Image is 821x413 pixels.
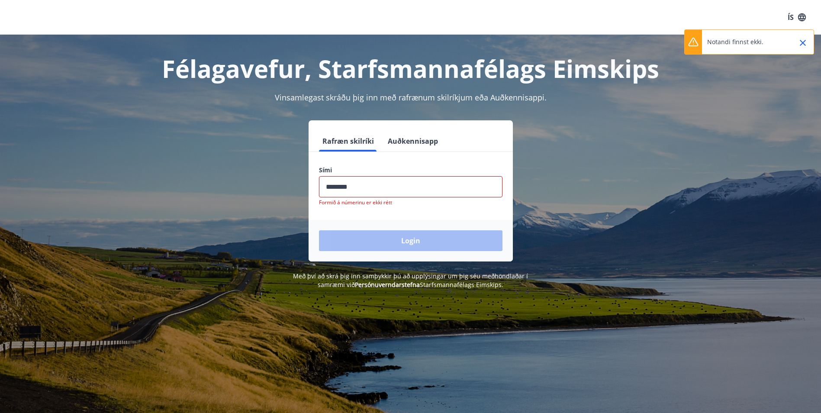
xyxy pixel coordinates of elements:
[707,38,763,46] p: Notandi finnst ekki.
[109,52,712,85] h1: Félagavefur, Starfsmannafélags Eimskips
[275,92,547,103] span: Vinsamlegast skráðu þig inn með rafrænum skilríkjum eða Auðkennisappi.
[783,10,811,25] button: ÍS
[319,131,377,152] button: Rafræn skilríki
[319,166,502,174] label: Sími
[293,272,528,289] span: Með því að skrá þig inn samþykkir þú að upplýsingar um þig séu meðhöndlaðar í samræmi við Starfsm...
[319,199,502,206] p: Formið á númerinu er ekki rétt
[384,131,441,152] button: Auðkennisapp
[795,35,810,50] button: Close
[355,281,420,289] a: Persónuverndarstefna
